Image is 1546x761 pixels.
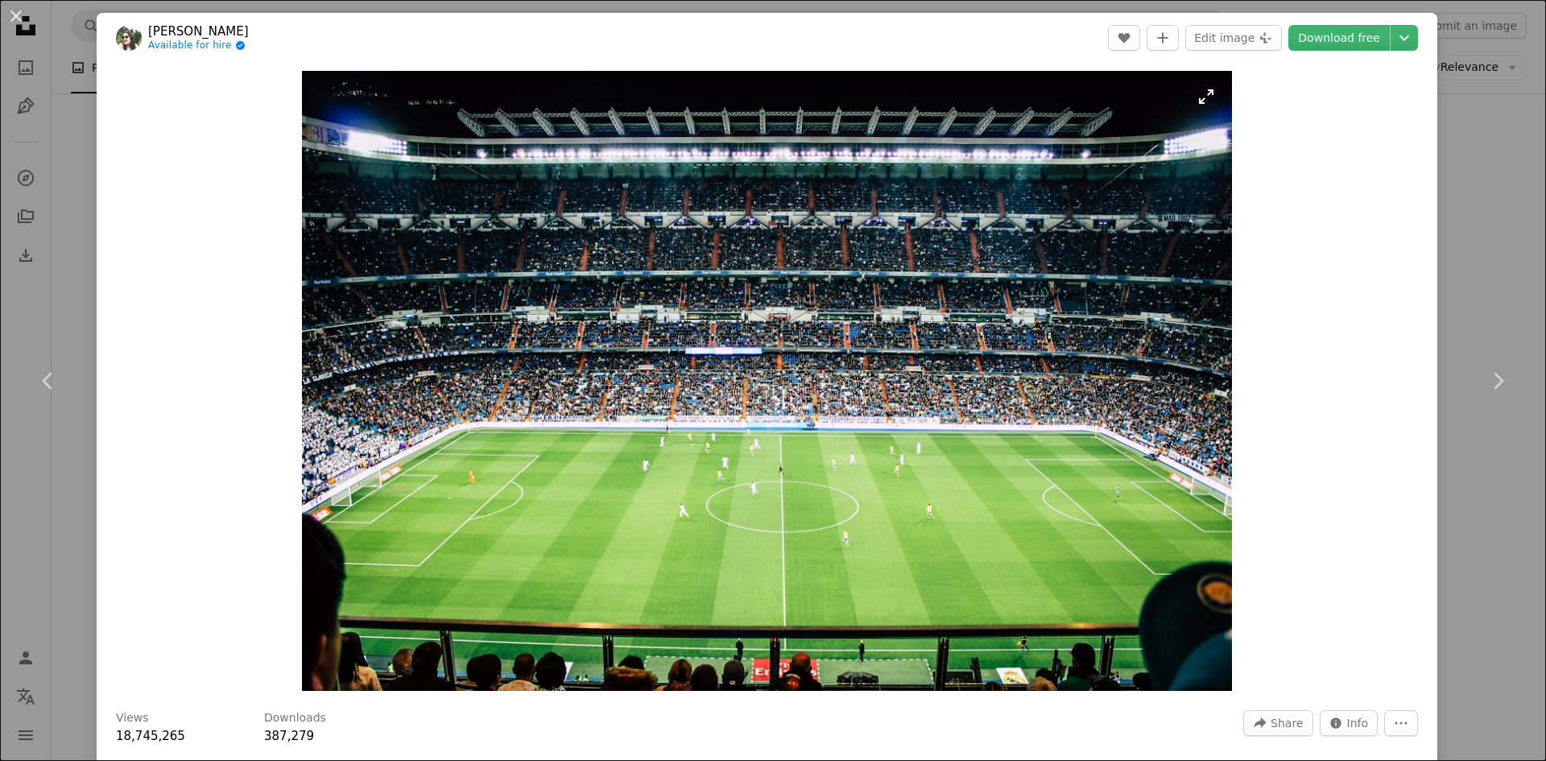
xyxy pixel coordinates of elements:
[302,71,1232,691] button: Zoom in on this image
[148,39,249,52] a: Available for hire
[1271,711,1303,735] span: Share
[302,71,1232,691] img: soccer field
[1288,25,1390,51] a: Download free
[264,710,326,726] h3: Downloads
[116,25,142,51] img: Go to Vienna Reyes's profile
[1384,710,1418,736] button: More Actions
[1243,710,1312,736] button: Share this image
[116,710,149,726] h3: Views
[148,23,249,39] a: [PERSON_NAME]
[264,729,314,743] span: 387,279
[1347,711,1369,735] span: Info
[1185,25,1282,51] button: Edit image
[1449,304,1546,458] a: Next
[1147,25,1179,51] button: Add to Collection
[1391,25,1418,51] button: Choose download size
[116,729,185,743] span: 18,745,265
[1320,710,1379,736] button: Stats about this image
[1108,25,1140,51] button: Like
